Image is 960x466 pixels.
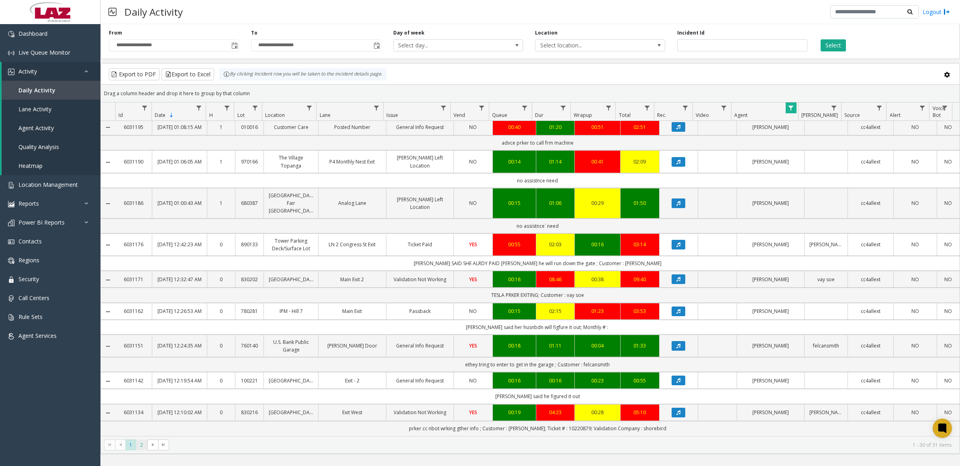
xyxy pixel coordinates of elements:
a: Ticket Paid [391,241,449,248]
a: 830202 [240,276,259,283]
a: vay soe [809,276,843,283]
span: Reports [18,200,39,207]
span: Vend [453,112,465,119]
div: 03:53 [625,307,654,315]
a: Logout [923,8,950,16]
a: [DATE] 12:42:23 AM [157,241,202,248]
span: Heatmap [18,162,43,170]
a: LN 2 Congress St Exit [323,241,381,248]
a: 100221 [240,377,259,384]
a: Validation Not Working [391,276,449,283]
div: 00:51 [580,123,615,131]
a: Passback [391,307,449,315]
a: [DATE] 12:24:35 AM [157,342,202,349]
a: [DATE] 01:08:15 AM [157,123,202,131]
a: 01:14 [541,158,570,166]
a: 00:55 [498,241,531,248]
img: 'icon' [8,333,14,339]
div: 01:06 [541,199,570,207]
a: [DATE] 01:06:05 AM [157,158,202,166]
a: NO [899,342,932,349]
div: 01:20 [541,123,570,131]
a: 0 [212,342,231,349]
a: 1 [212,199,231,207]
img: 'icon' [8,276,14,283]
span: Lane [320,112,331,119]
a: cc4allext [853,241,889,248]
div: 01:50 [625,199,654,207]
a: Parker Filter Menu [829,102,839,113]
span: Queue [492,112,507,119]
span: Dur [535,112,543,119]
span: YES [469,276,477,283]
a: NO [899,377,932,384]
a: Quality Analysis [2,137,100,156]
a: YES [459,409,488,416]
a: Collapse Details [101,410,115,416]
a: The Village Topanga [269,154,313,169]
a: Source Filter Menu [874,102,884,113]
div: Drag a column header and drop it here to group by that column [101,86,960,100]
span: Date [155,112,165,119]
a: 03:14 [625,241,654,248]
span: Lot [237,112,245,119]
a: cc4allext [853,123,889,131]
a: NO [942,377,955,384]
span: Toggle popup [372,40,381,51]
div: 00:14 [498,158,531,166]
button: Select [821,39,846,51]
a: 04:23 [541,409,570,416]
a: 00:15 [498,199,531,207]
div: Data table [101,102,960,435]
div: 00:18 [498,342,531,349]
span: Location Management [18,181,78,188]
a: 01:23 [580,307,615,315]
a: NO [942,199,955,207]
a: 00:04 [580,342,615,349]
a: [DATE] 12:26:53 AM [157,307,202,315]
a: NO [942,241,955,248]
a: NO [899,241,932,248]
a: [PERSON_NAME] [742,123,799,131]
div: 01:11 [541,342,570,349]
span: Rule Sets [18,313,43,321]
a: cc4allext [853,276,889,283]
a: 02:09 [625,158,654,166]
a: NO [459,158,488,166]
div: 00:55 [625,377,654,384]
a: NO [459,123,488,131]
span: Select location... [535,40,639,51]
a: H Filter Menu [221,102,232,113]
a: [PERSON_NAME] [809,241,843,248]
a: Posted Number [323,123,381,131]
span: Go to the next page [147,439,158,451]
span: Quality Analysis [18,143,59,151]
a: Daily Activity [2,81,100,100]
a: 00:41 [580,158,615,166]
a: [PERSON_NAME] [742,409,799,416]
a: YES [459,276,488,283]
a: Date Filter Menu [193,102,204,113]
a: Exit West [323,409,381,416]
img: 'icon' [8,295,14,302]
div: 05:10 [625,409,654,416]
span: Daily Activity [18,86,55,94]
label: From [109,29,122,37]
a: 00:16 [498,377,531,384]
a: NO [899,409,932,416]
div: 08:46 [541,276,570,283]
a: General Info Request [391,342,449,349]
td: prker cc nbot wrking gther info ; Customer : [PERSON_NAME]; Ticket # : 10220879; Validation Compa... [115,421,960,435]
a: 00:16 [541,377,570,384]
a: IPM - Hill 7 [269,307,313,315]
img: 'icon' [8,239,14,245]
a: 02:15 [541,307,570,315]
img: 'icon' [8,220,14,226]
a: YES [459,241,488,248]
a: 6031171 [120,276,147,283]
span: Toggle popup [230,40,239,51]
